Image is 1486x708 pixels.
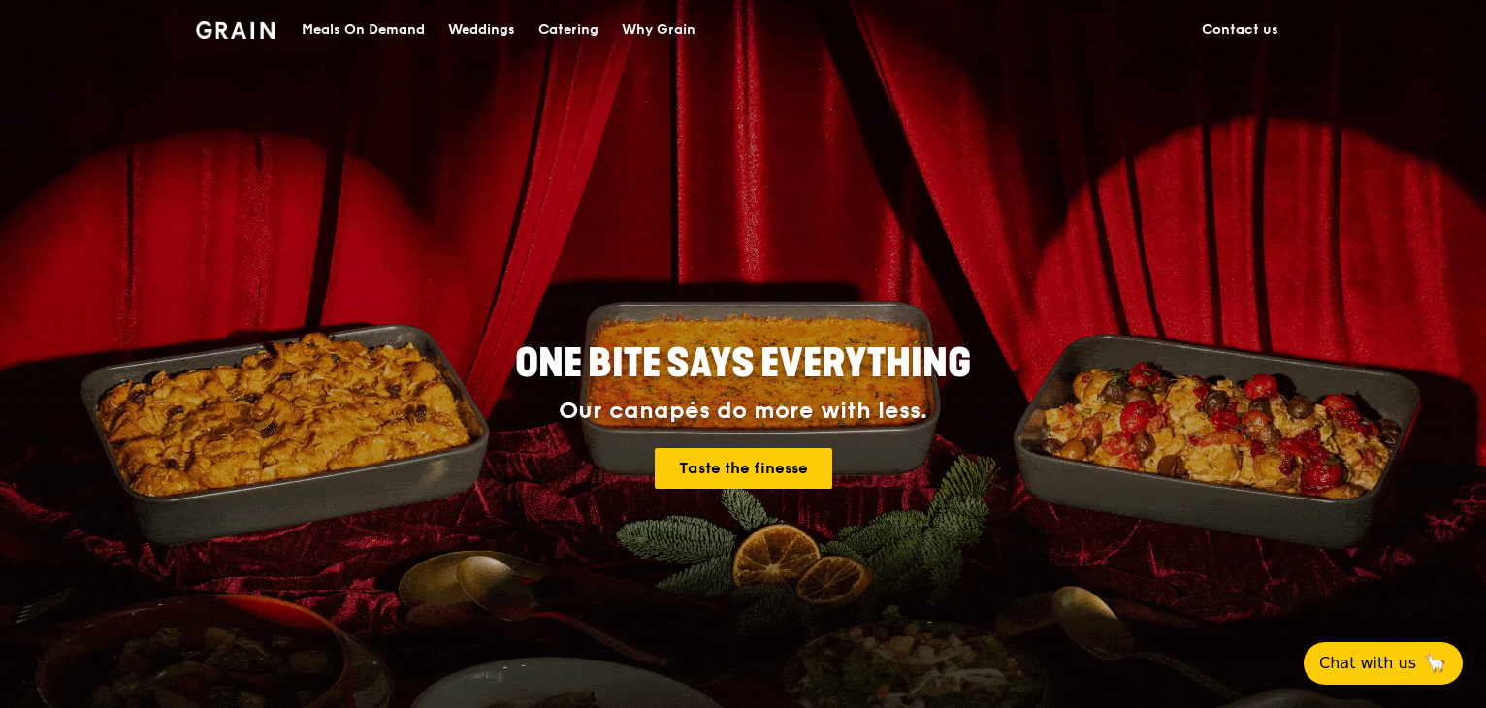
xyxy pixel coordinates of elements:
[515,340,971,387] span: ONE BITE SAYS EVERYTHING
[302,1,425,59] div: Meals On Demand
[196,21,275,39] img: Grain
[610,1,707,59] a: Why Grain
[1304,642,1463,685] button: Chat with us🦙
[436,1,527,59] a: Weddings
[622,1,695,59] div: Why Grain
[448,1,515,59] div: Weddings
[1319,652,1416,675] span: Chat with us
[394,398,1092,425] div: Our canapés do more with less.
[527,1,610,59] a: Catering
[1190,1,1290,59] a: Contact us
[538,1,598,59] div: Catering
[1424,652,1447,675] span: 🦙
[655,448,832,489] a: Taste the finesse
